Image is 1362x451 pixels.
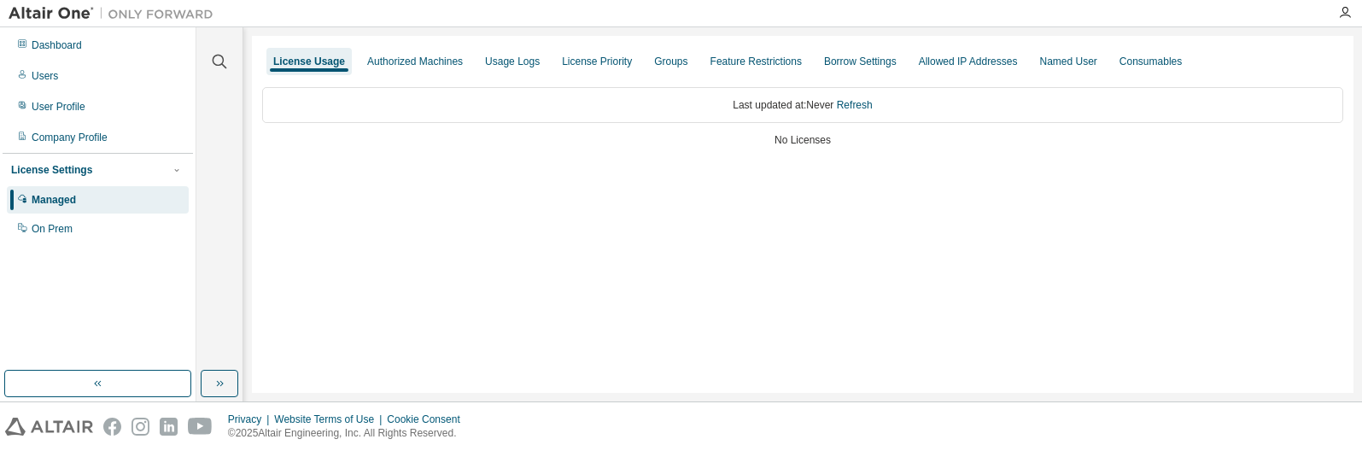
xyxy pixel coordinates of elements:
[367,55,463,68] div: Authorized Machines
[387,413,470,426] div: Cookie Consent
[262,87,1343,123] div: Last updated at: Never
[274,413,387,426] div: Website Terms of Use
[5,418,93,436] img: altair_logo.svg
[273,55,345,68] div: License Usage
[32,69,58,83] div: Users
[160,418,178,436] img: linkedin.svg
[562,55,632,68] div: License Priority
[228,426,471,441] p: © 2025 Altair Engineering, Inc. All Rights Reserved.
[824,55,897,68] div: Borrow Settings
[32,193,76,207] div: Managed
[103,418,121,436] img: facebook.svg
[9,5,222,22] img: Altair One
[11,163,92,177] div: License Settings
[837,99,873,111] a: Refresh
[262,133,1343,147] div: No Licenses
[32,38,82,52] div: Dashboard
[485,55,540,68] div: Usage Logs
[228,413,274,426] div: Privacy
[188,418,213,436] img: youtube.svg
[1119,55,1182,68] div: Consumables
[32,131,108,144] div: Company Profile
[710,55,802,68] div: Feature Restrictions
[654,55,687,68] div: Groups
[32,222,73,236] div: On Prem
[32,100,85,114] div: User Profile
[132,418,149,436] img: instagram.svg
[1039,55,1096,68] div: Named User
[919,55,1018,68] div: Allowed IP Addresses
